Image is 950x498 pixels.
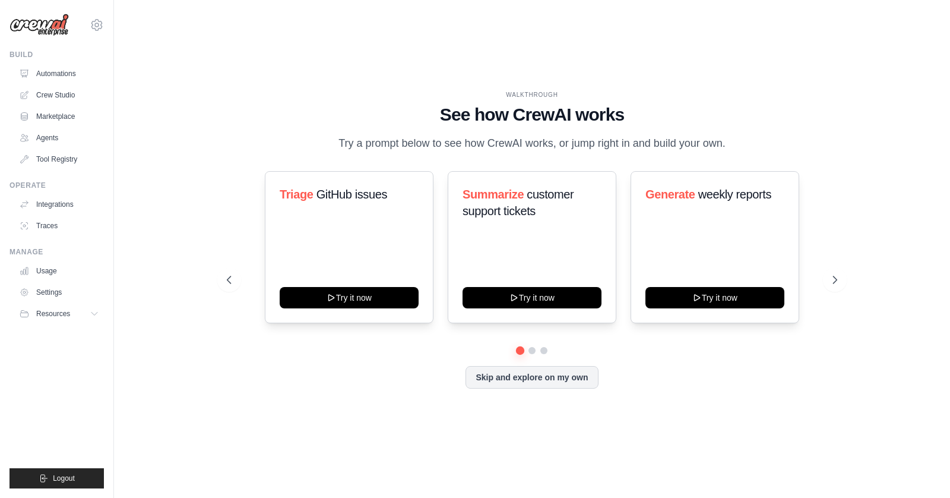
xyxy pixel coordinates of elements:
a: Traces [14,216,104,235]
p: Try a prompt below to see how CrewAI works, or jump right in and build your own. [332,135,731,152]
span: Triage [280,188,313,201]
span: weekly reports [698,188,771,201]
button: Try it now [645,287,784,308]
a: Integrations [14,195,104,214]
h1: See how CrewAI works [227,104,837,125]
span: Summarize [463,188,524,201]
button: Resources [14,304,104,323]
div: WALKTHROUGH [227,90,837,99]
a: Crew Studio [14,86,104,105]
a: Settings [14,283,104,302]
div: Manage [9,247,104,257]
span: GitHub issues [316,188,387,201]
a: Marketplace [14,107,104,126]
div: Build [9,50,104,59]
button: Skip and explore on my own [465,366,598,389]
button: Logout [9,468,104,488]
span: Resources [36,309,70,319]
a: Automations [14,64,104,83]
span: Generate [645,188,695,201]
button: Try it now [280,287,419,308]
img: Logo [9,14,69,36]
iframe: Chat Widget [891,441,950,498]
div: Operate [9,181,104,190]
span: Logout [53,474,75,483]
a: Usage [14,261,104,280]
button: Try it now [463,287,601,308]
a: Tool Registry [14,150,104,169]
a: Agents [14,128,104,147]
